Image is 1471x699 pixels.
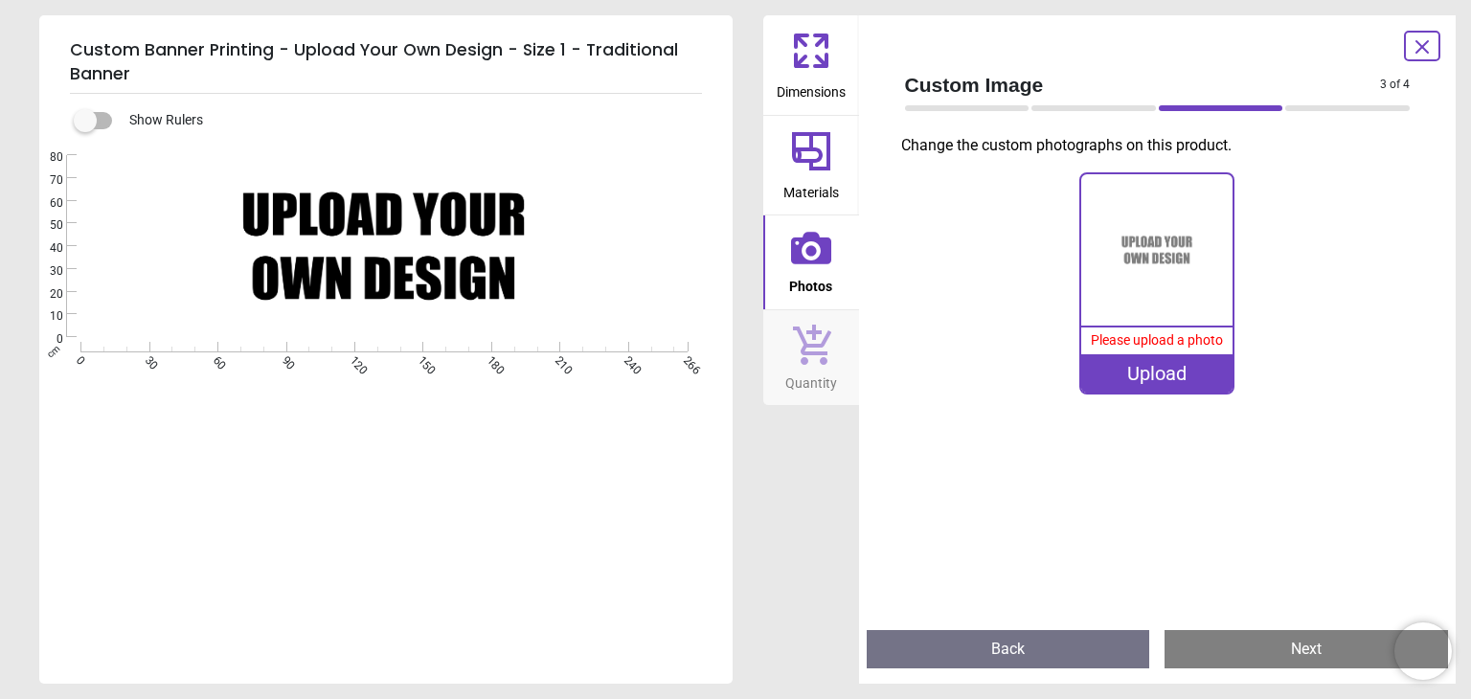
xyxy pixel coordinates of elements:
h5: Custom Banner Printing - Upload Your Own Design - Size 1 - Traditional Banner [70,31,702,94]
button: Back [867,630,1150,668]
span: 266 [679,353,691,366]
span: 10 [27,308,63,325]
span: Materials [783,174,839,203]
span: 210 [552,353,564,366]
span: Quantity [785,365,837,394]
span: 30 [27,263,63,280]
span: 80 [27,149,63,166]
span: 180 [483,353,495,366]
span: Dimensions [777,74,846,102]
span: 90 [278,353,290,366]
span: 3 of 4 [1380,77,1410,93]
span: 50 [27,217,63,234]
span: 70 [27,172,63,189]
iframe: Brevo live chat [1394,622,1452,680]
span: cm [45,343,62,360]
span: Photos [789,268,832,297]
span: 240 [620,353,632,366]
button: Photos [763,215,859,309]
span: 60 [27,195,63,212]
span: Custom Image [905,71,1381,99]
button: Materials [763,116,859,215]
div: Upload [1081,354,1233,393]
span: 30 [141,353,153,366]
button: Dimensions [763,15,859,115]
span: 150 [415,353,427,366]
div: Show Rulers [85,109,733,132]
button: Next [1165,630,1448,668]
span: 0 [72,353,84,366]
span: 60 [209,353,221,366]
span: Please upload a photo [1091,332,1223,348]
button: Quantity [763,310,859,406]
span: 0 [27,331,63,348]
span: 40 [27,240,63,257]
p: Change the custom photographs on this product. [901,135,1426,156]
span: 120 [346,353,358,366]
span: 20 [27,286,63,303]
